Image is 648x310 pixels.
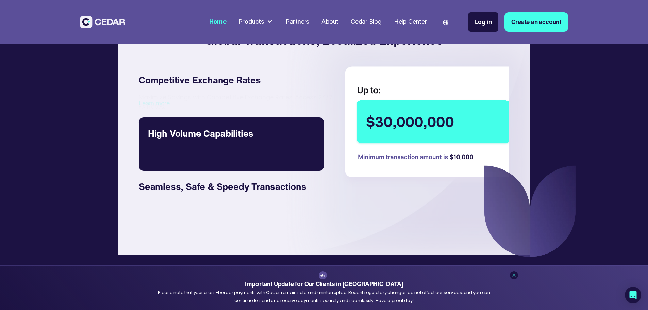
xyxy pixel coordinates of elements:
[321,17,338,27] div: About
[148,127,315,140] div: High Volume Capabilities
[348,14,385,30] a: Cedar Blog
[245,279,403,288] strong: Important Update for Our Clients in [GEOGRAPHIC_DATA]
[209,17,227,27] div: Home
[283,14,312,30] a: Partners
[239,17,264,27] div: Products
[443,20,448,25] img: world icon
[351,17,382,27] div: Cedar Blog
[475,17,492,27] div: Log in
[625,287,641,303] div: Open Intercom Messenger
[206,14,230,30] a: Home
[236,14,277,30] div: Products
[139,87,345,99] div: Maximize Savings with Competitive Exchange Rates. Access 24/7 FX Rates.
[286,17,309,27] div: Partners
[139,73,315,87] div: Competitive Exchange Rates
[157,289,491,305] div: Please note that your cross-border payments with Cedar remain safe and uninterrupted. Recent regu...
[504,12,568,32] a: Create an account
[394,17,427,27] div: Help Center
[391,14,430,30] a: Help Center
[340,64,528,187] img: send money ui
[139,180,315,193] div: Seamless, Safe & Speedy Transactions
[318,14,342,30] a: About
[468,12,499,32] a: Log in
[320,273,326,278] img: announcement
[139,99,315,108] div: Learn more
